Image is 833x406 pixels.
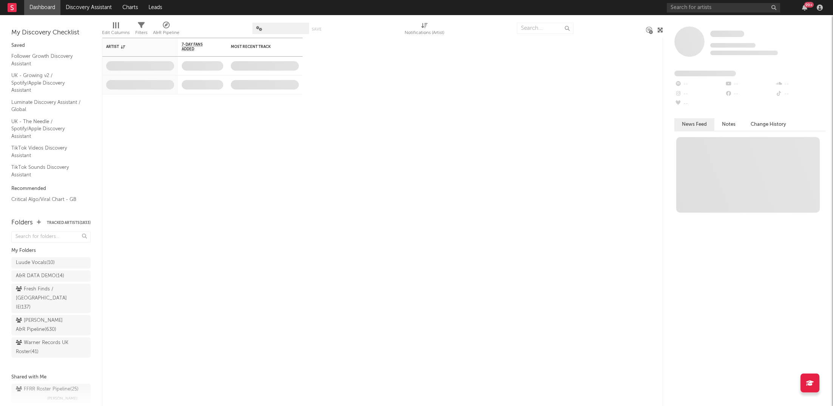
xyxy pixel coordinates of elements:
a: Follower Growth Discovery Assistant [11,52,83,68]
a: Luude Vocals(10) [11,257,91,269]
div: Edit Columns [102,19,130,41]
a: UK - The Needle / Spotify/Apple Discovery Assistant [11,117,83,140]
div: Edit Columns [102,28,130,37]
div: Folders [11,218,33,227]
a: FFRR Roster Pipeline(25)[PERSON_NAME] [11,384,91,404]
div: A&R Pipeline [153,19,179,41]
div: Saved [11,41,91,50]
span: [PERSON_NAME] [47,394,77,403]
div: Notifications (Artist) [405,19,444,41]
a: TikTok Sounds Discovery Assistant [11,163,83,179]
span: 0 fans last week [710,51,778,55]
div: Filters [135,28,147,37]
div: Fresh Finds / [GEOGRAPHIC_DATA] IE ( 137 ) [16,285,69,312]
button: Save [312,27,321,31]
div: Notifications (Artist) [405,28,444,37]
button: News Feed [674,118,714,131]
div: 99 + [804,2,814,8]
a: Warner Records UK Roster(41) [11,337,91,358]
a: Luminate Discovery Assistant / Global [11,98,83,114]
div: -- [674,99,725,109]
div: A&R DATA DEMO ( 14 ) [16,272,64,281]
div: My Discovery Checklist [11,28,91,37]
button: Change History [743,118,794,131]
a: A&R DATA DEMO(14) [11,270,91,282]
div: Recommended [11,184,91,193]
a: [PERSON_NAME] A&R Pipeline(630) [11,315,91,335]
span: 7-Day Fans Added [182,42,212,51]
div: Luude Vocals ( 10 ) [16,258,55,267]
div: Filters [135,19,147,41]
button: Notes [714,118,743,131]
div: -- [725,89,775,99]
div: -- [775,79,825,89]
div: -- [775,89,825,99]
span: Tracking Since: [DATE] [710,43,756,48]
a: UK - Growing v2 / Spotify/Apple Discovery Assistant [11,71,83,94]
div: FFRR Roster Pipeline ( 25 ) [16,385,79,394]
span: Some Artist [710,31,744,37]
div: My Folders [11,246,91,255]
div: -- [725,79,775,89]
input: Search for artists [667,3,780,12]
a: Fresh Finds / [GEOGRAPHIC_DATA] IE(137) [11,284,91,313]
div: -- [674,79,725,89]
input: Search for folders... [11,232,91,242]
input: Search... [517,23,573,34]
a: Critical Algo/Viral Chart - GB [11,195,83,204]
div: Most Recent Track [231,45,287,49]
div: Shared with Me [11,373,91,382]
div: -- [674,89,725,99]
button: 99+ [802,5,807,11]
a: Some Artist [710,30,744,38]
div: Warner Records UK Roster ( 41 ) [16,338,69,357]
a: TikTok Videos Discovery Assistant [11,144,83,159]
div: Artist [106,45,163,49]
div: [PERSON_NAME] A&R Pipeline ( 630 ) [16,316,69,334]
span: Fans Added by Platform [674,71,736,76]
div: A&R Pipeline [153,28,179,37]
button: Tracked Artists(1833) [47,221,91,225]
